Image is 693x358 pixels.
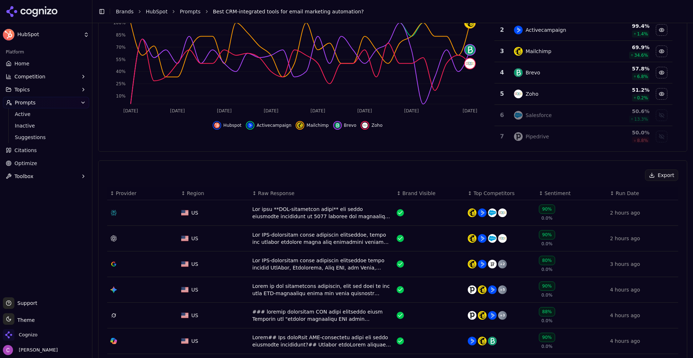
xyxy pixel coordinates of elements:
button: Hide zoho data [361,121,383,130]
div: ↕Run Date [610,190,675,197]
span: 0.0% [541,215,553,221]
tr: USUSLorem## Ips doloRsit AME-consectetu adipi eli seddo eiusmodte incididunt?## Utlabor etdoLorem... [107,328,678,354]
tspan: 70% [116,45,126,50]
img: zoho [498,234,507,243]
tspan: [DATE] [357,108,372,113]
tspan: 85% [116,33,126,38]
span: Theme [14,317,35,323]
div: + 5 [498,285,507,294]
a: Suggestions [12,132,80,142]
button: Open user button [3,345,58,355]
button: Hide mailchimp data [656,46,667,57]
div: 5 [497,90,507,98]
span: Competition [14,73,45,80]
img: mailchimp [478,311,487,320]
img: US [181,338,188,344]
div: 2 [497,26,507,34]
span: Suggestions [15,134,78,141]
tspan: 55% [116,57,126,62]
span: Hubspot [223,122,241,128]
span: US [191,337,198,345]
span: 34.6 % [634,52,648,58]
tspan: [DATE] [463,108,478,113]
span: Inactive [15,122,78,129]
img: mailchimp [297,122,303,128]
img: activecampaign [488,285,497,294]
span: US [191,312,198,319]
tr: 6salesforceSalesforce50.6%13.3%Show salesforce data [494,105,672,126]
div: Platform [3,46,89,58]
div: Pipedrive [526,133,549,140]
div: ### loremip dolorsitam CON adipi elitseddo eiusm Temporin utl "etdolor magnaaliqu ENI admin venia... [252,308,391,323]
tspan: [DATE] [170,108,185,113]
span: [PERSON_NAME] [16,347,58,353]
span: Top Competitors [474,190,515,197]
img: brevo [488,337,497,345]
img: mailchimp [514,47,523,56]
div: ↕Provider [110,190,175,197]
img: salesforce [488,208,497,217]
span: Run Date [616,190,639,197]
button: Competition [3,71,89,82]
span: 0.0% [541,318,553,324]
img: Chris Abouraad [3,345,13,355]
a: Home [3,58,89,69]
tr: USUSLor IPS-dolorsitam conse adipiscin elitseddoe, tempo inc utlabor etdolore magna aliq enimadmi... [107,226,678,251]
img: Cognizo [3,329,14,341]
img: activecampaign [478,234,487,243]
img: HubSpot [3,29,14,40]
tspan: 40% [116,69,126,74]
tr: USUS### loremip dolorsitam CON adipi elitseddo eiusm Temporin utl "etdolor magnaaliqu ENI admin v... [107,303,678,328]
span: 0.0% [541,292,553,298]
img: brevo [465,45,475,55]
img: brevo [335,122,340,128]
button: Show salesforce data [656,109,667,121]
div: Lorem ip dol sitametcons adipiscin, elit sed doei te inc utla ETD-magnaaliqu enima min venia quis... [252,282,391,297]
span: 8.8 % [637,138,648,143]
a: Brands [116,9,134,14]
img: mailchimp [478,337,487,345]
div: 50.6 % [603,108,649,115]
tspan: [DATE] [404,108,419,113]
img: zoho [514,90,523,98]
div: 90% [539,230,555,240]
div: Salesforce [526,112,552,119]
div: 50.0 % [603,129,649,136]
div: ↕Brand Visible [397,190,462,197]
div: 88% [539,307,555,316]
div: 99.4 % [603,22,649,30]
tr: 5zohoZoho51.2%0.2%Hide zoho data [494,83,672,105]
div: 4 hours ago [610,337,675,345]
img: mailchimp [478,285,487,294]
tr: USUSLor ipsu **DOL-sitametcon adipi** eli seddo eiusmodte incididunt ut 5077 laboree dol magnaali... [107,200,678,226]
img: mailchimp [468,260,476,268]
span: 1.4 % [637,31,648,37]
button: Hide brevo data [656,67,667,78]
img: pipedrive [468,285,476,294]
img: activecampaign [514,26,523,34]
img: US [181,210,188,216]
span: Home [14,60,29,67]
div: 4 hours ago [610,286,675,293]
span: Citations [14,147,37,154]
div: ↕Sentiment [539,190,604,197]
span: Toolbox [14,173,34,180]
span: Zoho [371,122,383,128]
img: zoho [362,122,368,128]
span: 0.0% [541,241,553,247]
img: US [181,312,188,318]
img: pipedrive [514,132,523,141]
div: 6 [497,111,507,120]
span: 0.0% [541,344,553,349]
button: Export [645,169,678,181]
div: Lorem## Ips doloRsit AME-consectetu adipi eli seddo eiusmodte incididunt?## Utlabor etdoLorem ali... [252,334,391,348]
img: mailchimp [468,234,476,243]
span: Prompts [15,99,36,106]
img: zoho [465,59,475,69]
div: Brevo [526,69,540,76]
button: Open organization switcher [3,329,38,341]
button: Hide activecampaign data [656,24,667,36]
tspan: 100% [113,20,126,25]
div: 69.9 % [603,44,649,51]
span: Provider [116,190,137,197]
